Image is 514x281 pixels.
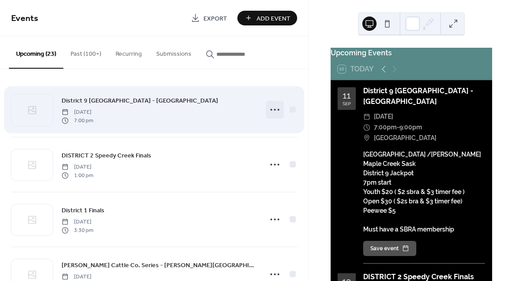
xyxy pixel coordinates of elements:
[184,11,234,25] a: Export
[363,133,370,144] div: ​
[63,36,108,68] button: Past (100+)
[363,122,370,133] div: ​
[62,218,93,226] span: [DATE]
[374,122,397,133] span: 7:00pm
[62,163,93,171] span: [DATE]
[343,91,351,100] div: 11
[374,133,436,144] span: [GEOGRAPHIC_DATA]
[62,171,93,179] span: 1:00 pm
[62,116,93,124] span: 7:00 pm
[399,122,422,133] span: 9:00pm
[62,108,93,116] span: [DATE]
[62,261,257,270] span: [PERSON_NAME] Cattle Co. Series - [PERSON_NAME][GEOGRAPHIC_DATA]
[149,36,199,68] button: Submissions
[62,205,104,215] a: District 1 Finals
[237,11,297,25] button: Add Event
[363,150,485,234] div: [GEOGRAPHIC_DATA] /[PERSON_NAME] Maple Creek Sask District 9 Jackpot 7pm start Youth $20 ( $2 sbr...
[9,36,63,69] button: Upcoming (23)
[374,112,393,122] span: [DATE]
[257,14,290,23] span: Add Event
[62,96,218,106] span: District 9 [GEOGRAPHIC_DATA] - [GEOGRAPHIC_DATA]
[62,151,151,161] span: DISTRICT 2 Speedy Creek Finals
[62,273,93,281] span: [DATE]
[363,86,485,107] div: District 9 [GEOGRAPHIC_DATA] - [GEOGRAPHIC_DATA]
[343,102,351,106] div: Sep
[62,95,218,106] a: District 9 [GEOGRAPHIC_DATA] - [GEOGRAPHIC_DATA]
[363,112,370,122] div: ​
[397,122,399,133] span: -
[11,10,38,27] span: Events
[363,241,416,256] button: Save event
[108,36,149,68] button: Recurring
[62,226,93,234] span: 3:30 pm
[62,206,104,215] span: District 1 Finals
[62,260,257,270] a: [PERSON_NAME] Cattle Co. Series - [PERSON_NAME][GEOGRAPHIC_DATA]
[331,48,492,58] div: Upcoming Events
[62,150,151,161] a: DISTRICT 2 Speedy Creek Finals
[203,14,227,23] span: Export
